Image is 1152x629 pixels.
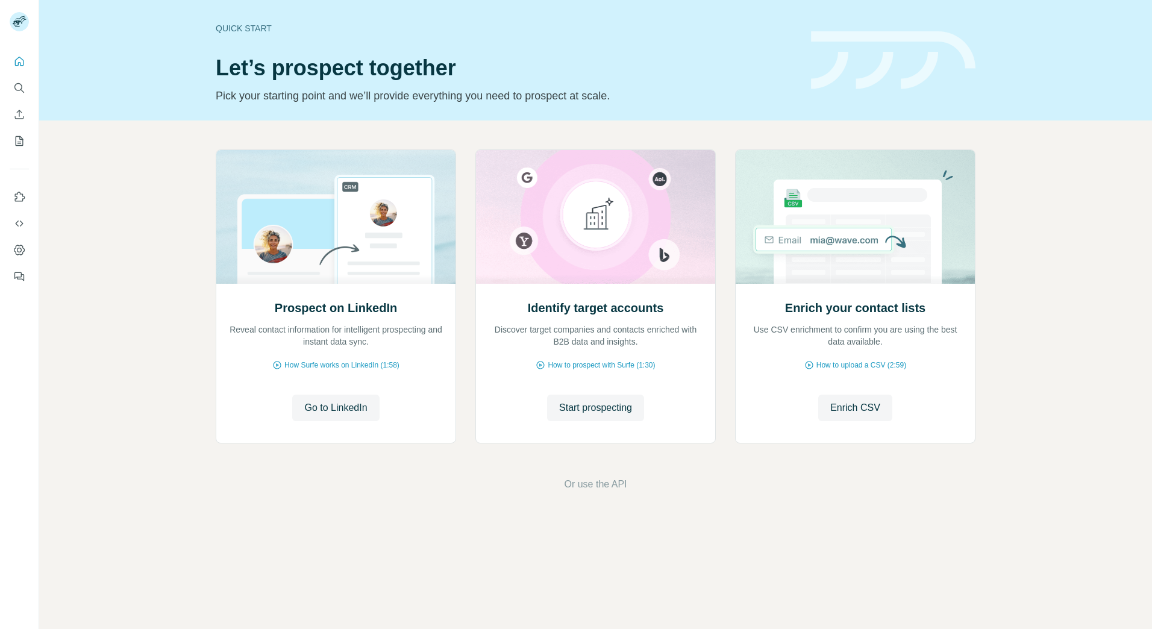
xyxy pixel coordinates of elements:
img: Identify target accounts [475,150,716,284]
button: Or use the API [564,477,627,492]
button: Go to LinkedIn [292,395,379,421]
button: Enrich CSV [818,395,892,421]
span: Enrich CSV [830,401,880,415]
p: Reveal contact information for intelligent prospecting and instant data sync. [228,324,443,348]
span: Start prospecting [559,401,632,415]
div: Quick start [216,22,797,34]
span: How to prospect with Surfe (1:30) [548,360,655,371]
button: Dashboard [10,239,29,261]
img: Enrich your contact lists [735,150,975,284]
span: Go to LinkedIn [304,401,367,415]
button: My lists [10,130,29,152]
h1: Let’s prospect together [216,56,797,80]
p: Discover target companies and contacts enriched with B2B data and insights. [488,324,703,348]
button: Search [10,77,29,99]
button: Feedback [10,266,29,287]
button: Start prospecting [547,395,644,421]
span: How Surfe works on LinkedIn (1:58) [284,360,399,371]
button: Enrich CSV [10,104,29,125]
p: Use CSV enrichment to confirm you are using the best data available. [748,324,963,348]
button: Quick start [10,51,29,72]
button: Use Surfe on LinkedIn [10,186,29,208]
span: How to upload a CSV (2:59) [816,360,906,371]
button: Use Surfe API [10,213,29,234]
h2: Enrich your contact lists [785,299,925,316]
h2: Prospect on LinkedIn [275,299,397,316]
img: banner [811,31,975,90]
h2: Identify target accounts [528,299,664,316]
p: Pick your starting point and we’ll provide everything you need to prospect at scale. [216,87,797,104]
img: Prospect on LinkedIn [216,150,456,284]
